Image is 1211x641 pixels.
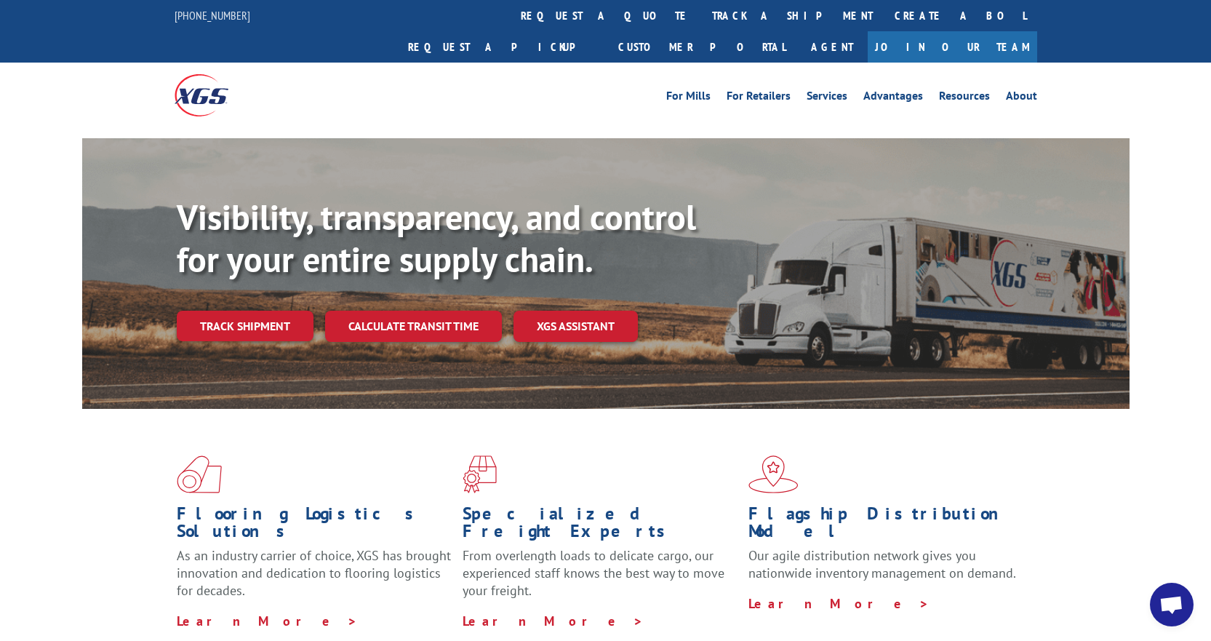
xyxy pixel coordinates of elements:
[807,90,847,106] a: Services
[727,90,791,106] a: For Retailers
[177,505,452,547] h1: Flooring Logistics Solutions
[177,194,696,282] b: Visibility, transparency, and control for your entire supply chain.
[177,455,222,493] img: xgs-icon-total-supply-chain-intelligence-red
[748,595,930,612] a: Learn More >
[939,90,990,106] a: Resources
[868,31,1037,63] a: Join Our Team
[397,31,607,63] a: Request a pickup
[463,547,738,612] p: From overlength loads to delicate cargo, our experienced staff knows the best way to move your fr...
[863,90,923,106] a: Advantages
[177,311,313,341] a: Track shipment
[748,455,799,493] img: xgs-icon-flagship-distribution-model-red
[796,31,868,63] a: Agent
[607,31,796,63] a: Customer Portal
[177,613,358,629] a: Learn More >
[1006,90,1037,106] a: About
[666,90,711,106] a: For Mills
[513,311,638,342] a: XGS ASSISTANT
[1150,583,1194,626] div: Open chat
[748,505,1023,547] h1: Flagship Distribution Model
[463,613,644,629] a: Learn More >
[177,547,451,599] span: As an industry carrier of choice, XGS has brought innovation and dedication to flooring logistics...
[325,311,502,342] a: Calculate transit time
[463,505,738,547] h1: Specialized Freight Experts
[748,547,1016,581] span: Our agile distribution network gives you nationwide inventory management on demand.
[463,455,497,493] img: xgs-icon-focused-on-flooring-red
[175,8,250,23] a: [PHONE_NUMBER]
